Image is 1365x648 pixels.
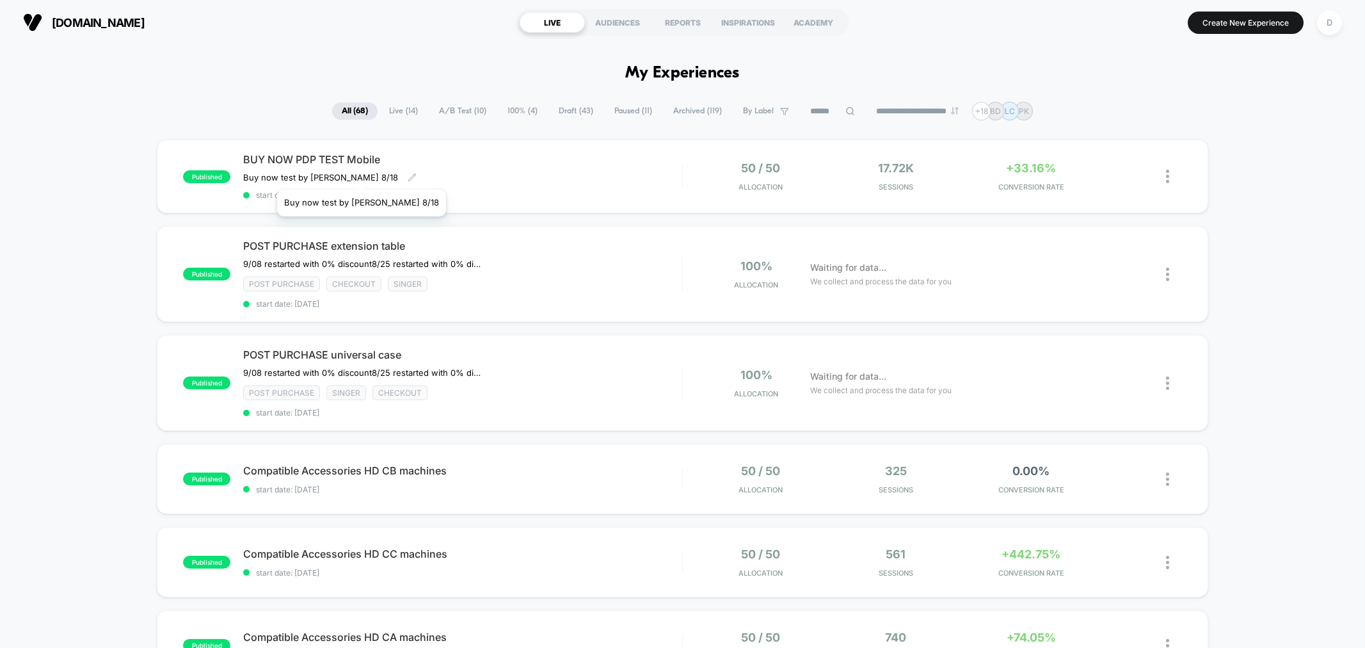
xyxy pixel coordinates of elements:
span: We collect and process the data for you [810,384,952,396]
span: published [183,377,230,389]
span: We collect and process the data for you [810,275,952,288]
p: BD [990,106,1001,116]
img: close [1166,473,1169,486]
div: AUDIENCES [585,12,650,33]
span: 325 [885,464,907,478]
span: start date: [DATE] [243,190,682,200]
span: Waiting for data... [810,261,886,275]
span: Allocation [738,569,783,578]
div: ACADEMY [781,12,846,33]
h1: My Experiences [625,64,740,83]
span: Compatible Accessories HD CA machines [243,631,682,644]
span: 100% [740,368,772,382]
span: Draft ( 43 ) [549,102,603,120]
span: POST PURCHASE universal case [243,348,682,361]
span: Allocation [738,182,783,191]
div: INSPIRATIONS [715,12,781,33]
span: start date: [DATE] [243,299,682,309]
img: Visually logo [23,13,42,32]
span: published [183,556,230,569]
span: 50 / 50 [741,464,780,478]
span: By Label [743,106,774,116]
span: 9/08 restarted with 0% discount﻿8/25 restarted with 0% discount due to Laborday promo [243,259,481,269]
span: Archived ( 119 ) [664,102,731,120]
span: Paused ( 11 ) [605,102,662,120]
span: +33.16% [1006,161,1056,175]
span: checkout [326,277,381,291]
span: Allocation [734,280,778,289]
span: +74.05% [1007,631,1056,644]
span: 740 [885,631,906,644]
span: BUY NOW PDP TEST Mobile [243,153,682,166]
button: Create New Experience [1188,12,1304,34]
button: [DOMAIN_NAME] [19,12,148,33]
span: POST PURCHASE extension table [243,239,682,252]
span: 561 [886,547,906,561]
span: CONVERSION RATE [966,485,1096,494]
span: Compatible Accessories HD CC machines [243,547,682,560]
span: published [183,473,230,485]
div: + 18 [972,102,991,120]
span: checkout [372,385,427,400]
span: Sessions [831,485,961,494]
span: 50 / 50 [741,547,780,561]
img: close [1166,170,1169,183]
span: 100% ( 4 ) [498,102,547,120]
img: close [1166,556,1169,569]
span: Singer [388,277,427,291]
p: PK [1019,106,1029,116]
span: 50 / 50 [741,631,780,644]
span: Sessions [831,569,961,578]
span: start date: [DATE] [243,408,682,417]
span: CONVERSION RATE [966,569,1096,578]
span: [DOMAIN_NAME] [52,16,145,29]
span: Waiting for data... [810,369,886,384]
span: published [183,170,230,183]
span: 17.72k [878,161,914,175]
span: Buy now test by [PERSON_NAME] 8/18 [243,172,398,182]
img: close [1166,377,1169,390]
span: 50 / 50 [741,161,780,175]
span: Allocation [738,485,783,494]
span: published [183,268,230,280]
span: Post Purchase [243,385,320,400]
div: REPORTS [650,12,715,33]
div: D [1317,10,1342,35]
span: All ( 68 ) [332,102,378,120]
button: D [1313,10,1346,36]
span: Compatible Accessories HD CB machines [243,464,682,477]
span: Singer [326,385,366,400]
img: end [951,107,959,115]
span: Sessions [831,182,961,191]
span: start date: [DATE] [243,568,682,578]
span: 9/08 restarted with 0% discount8/25 restarted with 0% discount due to Laborday promo10% off 6% CR... [243,368,481,378]
span: Live ( 14 ) [379,102,427,120]
span: +442.75% [1002,547,1060,561]
span: A/B Test ( 10 ) [429,102,496,120]
span: Post Purchase [243,277,320,291]
span: Allocation [734,389,778,398]
p: LC [1005,106,1015,116]
span: start date: [DATE] [243,485,682,494]
div: LIVE [520,12,585,33]
img: close [1166,268,1169,281]
span: 100% [740,259,772,273]
span: CONVERSION RATE [966,182,1096,191]
span: 0.00% [1012,464,1050,478]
